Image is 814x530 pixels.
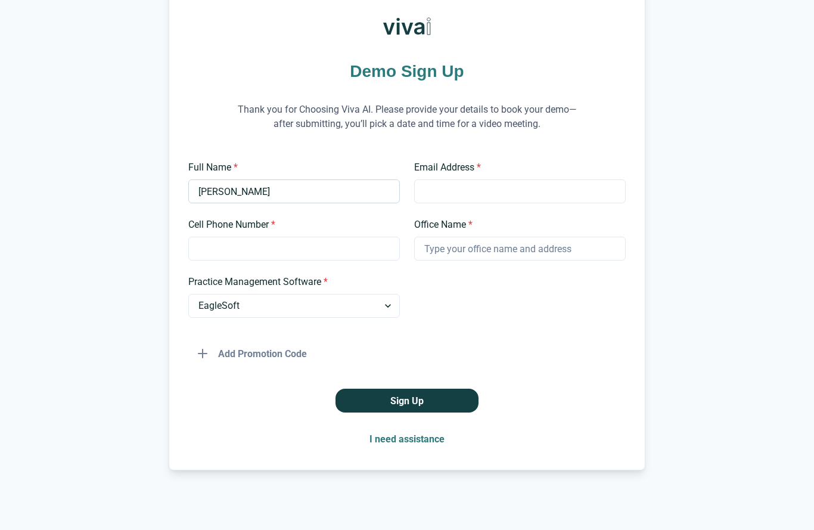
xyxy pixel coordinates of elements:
label: Cell Phone Number [188,218,393,232]
label: Practice Management Software [188,275,393,289]
button: I need assistance [360,427,454,451]
label: Email Address [414,160,619,175]
input: Type your office name and address [414,237,626,261]
p: Thank you for Choosing Viva AI. Please provide your details to book your demo—after submitting, y... [228,88,586,146]
button: Sign Up [335,389,479,413]
label: Office Name [414,218,619,232]
label: Full Name [188,160,393,175]
button: Add Promotion Code [188,342,316,365]
img: Viva AI Logo [383,2,431,50]
h1: Demo Sign Up [188,60,626,83]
